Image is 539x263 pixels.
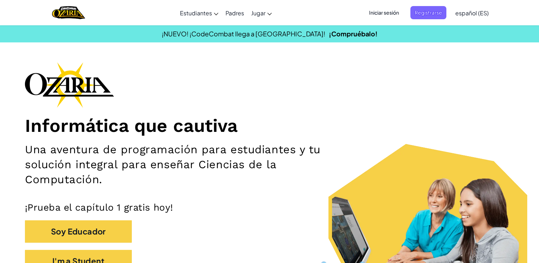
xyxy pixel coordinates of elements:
img: Home [52,5,85,20]
a: español (ES) [452,3,492,22]
span: Jugar [251,9,265,17]
button: Soy Educador [25,220,132,243]
h2: Una aventura de programación para estudiantes y tu solución integral para enseñar Ciencias de la ... [25,142,353,187]
p: ¡Prueba el capítulo 1 gratis hoy! [25,201,514,213]
a: Padres [222,3,248,22]
a: ¡Compruébalo! [329,30,378,38]
h1: Informática que cautiva [25,115,514,137]
span: español (ES) [455,9,489,17]
a: Ozaria by CodeCombat logo [52,5,85,20]
img: Ozaria branding logo [25,62,114,108]
button: Registrarse [410,6,446,19]
button: Iniciar sesión [365,6,403,19]
span: ¡NUEVO! ¡CodeCombat llega a [GEOGRAPHIC_DATA]! [162,30,325,38]
span: Estudiantes [180,9,212,17]
a: Jugar [248,3,275,22]
a: Estudiantes [176,3,222,22]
